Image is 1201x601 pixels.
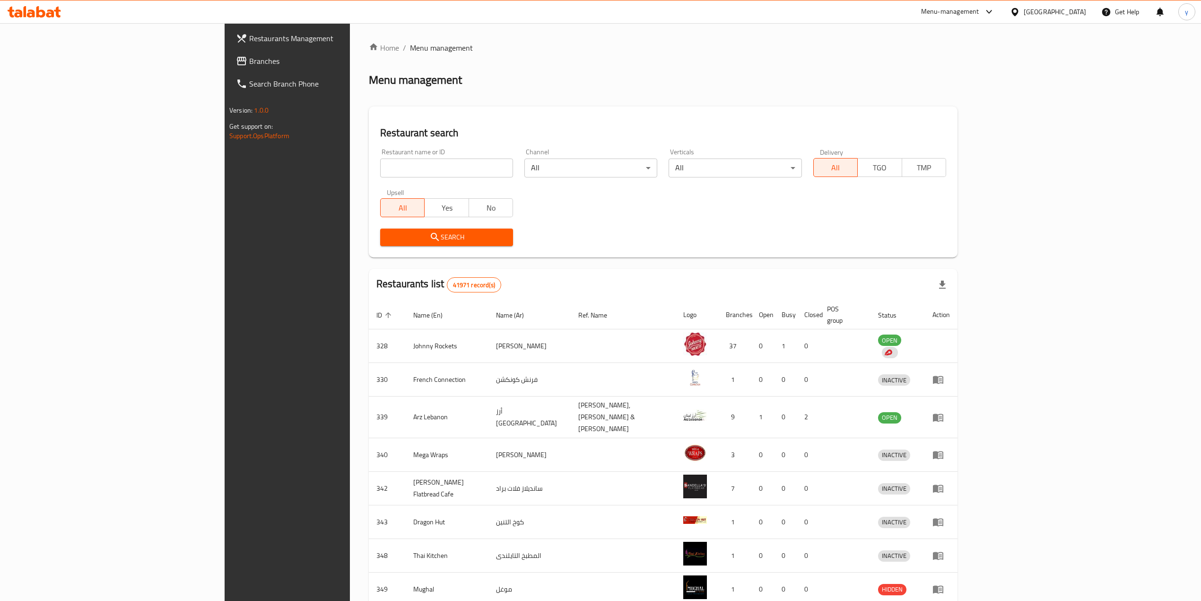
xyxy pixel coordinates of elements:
span: INACTIVE [878,550,910,561]
div: INACTIVE [878,450,910,461]
span: Search [388,231,505,243]
td: [PERSON_NAME],[PERSON_NAME] & [PERSON_NAME] [571,397,676,438]
span: Version: [229,104,252,116]
td: 0 [774,472,797,505]
td: 0 [751,505,774,539]
td: 0 [797,505,819,539]
button: TMP [902,158,946,177]
div: INACTIVE [878,374,910,386]
td: 1 [718,539,751,573]
td: Dragon Hut [406,505,488,539]
span: OPEN [878,335,901,346]
th: Open [751,300,774,329]
td: 0 [774,438,797,472]
img: Arz Lebanon [683,404,707,427]
img: Thai Kitchen [683,542,707,566]
span: 1.0.0 [254,104,269,116]
td: 7 [718,472,751,505]
div: Menu [932,550,950,561]
td: Thai Kitchen [406,539,488,573]
img: Dragon Hut [683,508,707,532]
div: Menu [932,374,950,385]
td: فرنش كونكشن [488,363,571,397]
h2: Restaurants list [376,277,501,292]
th: Branches [718,300,751,329]
img: Johnny Rockets [683,332,707,356]
span: Menu management [410,42,473,53]
td: سانديلاز فلات براد [488,472,571,505]
span: POS group [827,303,859,326]
span: All [384,201,421,215]
td: Mega Wraps [406,438,488,472]
div: INACTIVE [878,483,910,495]
a: Branches [228,50,425,72]
td: 0 [797,329,819,363]
div: All [524,159,657,177]
td: 0 [797,539,819,573]
img: Sandella's Flatbread Cafe [683,475,707,498]
input: Search for restaurant name or ID.. [380,159,513,177]
td: 37 [718,329,751,363]
div: Menu [932,412,950,423]
img: Mughal [683,575,707,599]
td: المطبخ التايلندى [488,539,571,573]
button: TGO [857,158,902,177]
th: Action [925,300,957,329]
td: 0 [751,472,774,505]
span: All [818,161,854,175]
div: Menu [932,483,950,494]
a: Search Branch Phone [228,72,425,95]
div: HIDDEN [878,584,906,595]
td: [PERSON_NAME] Flatbread Cafe [406,472,488,505]
div: [GEOGRAPHIC_DATA] [1024,7,1086,17]
td: 0 [797,363,819,397]
td: أرز [GEOGRAPHIC_DATA] [488,397,571,438]
button: No [469,198,513,217]
nav: breadcrumb [369,42,957,53]
div: OPEN [878,335,901,346]
td: 0 [751,539,774,573]
th: Closed [797,300,819,329]
span: INACTIVE [878,375,910,386]
button: All [380,198,425,217]
button: Yes [424,198,469,217]
span: TMP [906,161,942,175]
span: Search Branch Phone [249,78,418,89]
div: OPEN [878,412,901,424]
td: 1 [751,397,774,438]
td: [PERSON_NAME] [488,438,571,472]
td: 1 [718,363,751,397]
td: كوخ التنين [488,505,571,539]
span: Name (Ar) [496,309,536,321]
a: Support.OpsPlatform [229,130,289,142]
img: Mega Wraps [683,441,707,465]
td: Johnny Rockets [406,329,488,363]
td: 0 [797,472,819,505]
span: Ref. Name [578,309,619,321]
label: Upsell [387,189,404,195]
div: Menu [932,449,950,460]
td: 2 [797,397,819,438]
span: Restaurants Management [249,33,418,44]
img: delivery hero logo [884,348,892,357]
div: INACTIVE [878,517,910,528]
div: Total records count [447,277,501,292]
label: Delivery [820,149,844,155]
div: All [669,159,801,177]
td: 0 [751,363,774,397]
span: y [1185,7,1188,17]
th: Logo [676,300,718,329]
span: INACTIVE [878,450,910,460]
span: Branches [249,55,418,67]
span: Status [878,309,909,321]
span: INACTIVE [878,517,910,528]
th: Busy [774,300,797,329]
td: 0 [774,505,797,539]
td: 0 [751,329,774,363]
span: ID [376,309,394,321]
td: 0 [797,438,819,472]
div: Indicates that the vendor menu management has been moved to DH Catalog service [882,347,898,358]
td: 0 [774,397,797,438]
span: Name (En) [413,309,455,321]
